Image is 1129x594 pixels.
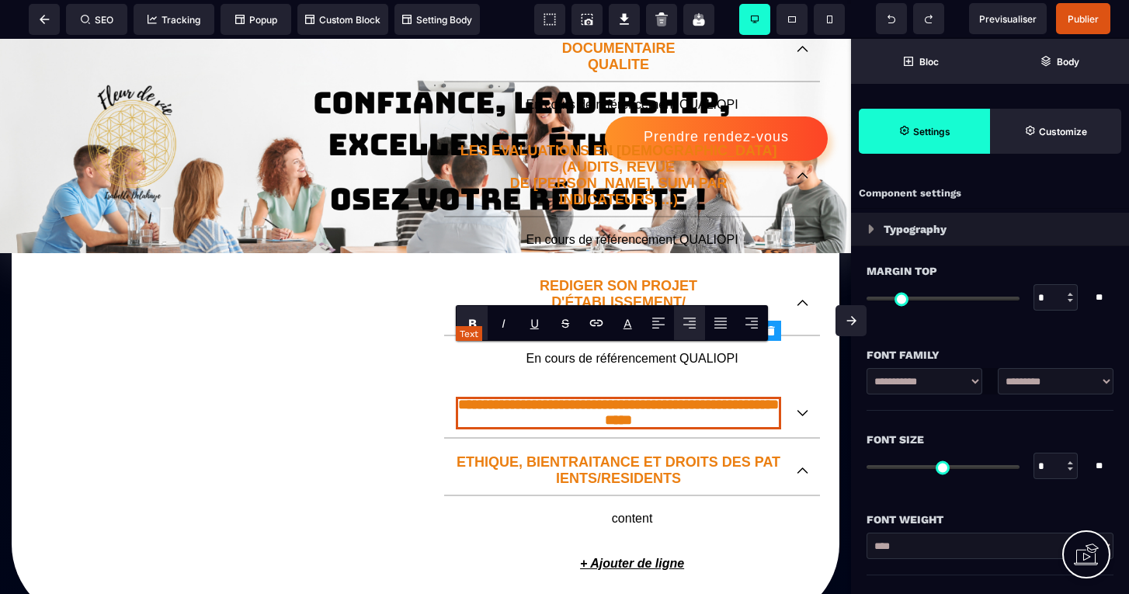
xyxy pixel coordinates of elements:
span: Bold [457,306,488,340]
p: En cours de référencement QUALIOPI [460,194,804,208]
span: Publier [1068,13,1099,25]
span: Open Blocks [851,39,990,84]
span: Open Style Manager [990,109,1121,154]
p: + Ajouter de ligne [436,510,828,540]
span: Align Center [674,306,705,340]
span: Custom Block [305,14,380,26]
img: loading [868,224,874,234]
span: View components [534,4,565,35]
strong: Settings [913,126,950,137]
div: Font Weight [867,510,1113,529]
span: Popup [235,14,277,26]
label: Font color [624,316,632,331]
s: S [561,316,569,331]
span: Preview [969,3,1047,34]
p: REDIGER SON PROJET D'ÉTABLISSEMENT/ DE SERVICE / CPOM [456,239,781,288]
span: Tracking [148,14,200,26]
span: Margin Top [867,262,937,280]
span: Underline [519,306,550,340]
u: U [530,316,539,331]
i: I [502,316,505,331]
span: Strike-through [550,306,581,340]
span: Open Layer Manager [990,39,1129,84]
div: Component settings [851,179,1129,209]
p: ETHIQUE, BIENTRAITANCE ET DROITS DES PATIENTS/RESIDENTS [456,415,781,448]
div: Font Family [867,346,1113,364]
span: Align Justify [705,306,736,340]
p: En cours de référencement QUALIOPI [460,313,804,327]
p: A [624,316,632,331]
span: Previsualiser [979,13,1037,25]
p: LES EVALUATIONS EN [DEMOGRAPHIC_DATA] (AUDITS, REVUE DE [PERSON_NAME], SUIVI PAR INDICATEURS, ...) [456,104,781,169]
strong: Body [1057,56,1079,68]
span: Settings [859,109,990,154]
span: Italic [488,306,519,340]
span: Align Right [736,306,767,340]
strong: Bloc [919,56,939,68]
p: Typography [884,220,947,238]
strong: Customize [1039,126,1087,137]
span: Screenshot [571,4,603,35]
span: Link [581,306,612,340]
p: En cours de référencement QUALIOPI [460,59,804,73]
span: Setting Body [402,14,472,26]
b: B [468,316,477,331]
span: Align Left [643,306,674,340]
span: Font Size [867,430,924,449]
p: content [460,473,804,487]
span: SEO [81,14,113,26]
